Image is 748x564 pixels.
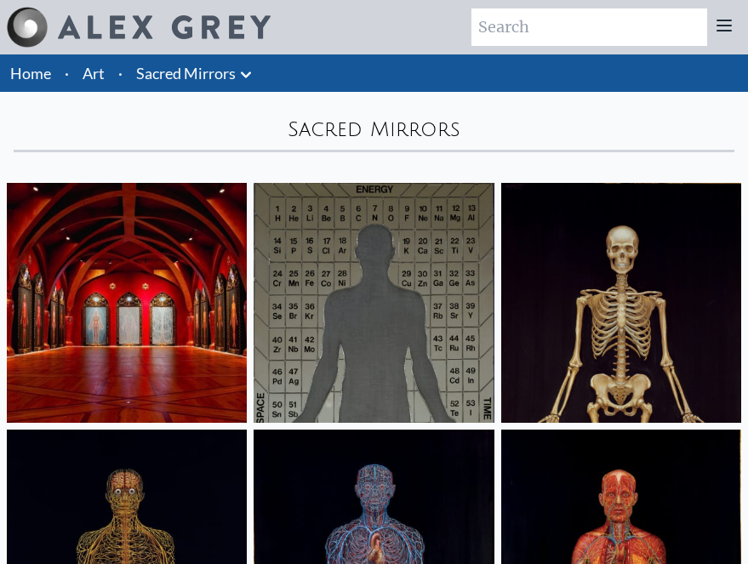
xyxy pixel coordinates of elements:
[10,64,51,83] a: Home
[136,61,236,85] a: Sacred Mirrors
[471,9,707,46] input: Search
[58,54,76,92] li: ·
[83,61,105,85] a: Art
[254,183,494,423] img: Material World
[111,54,129,92] li: ·
[14,116,734,143] div: Sacred Mirrors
